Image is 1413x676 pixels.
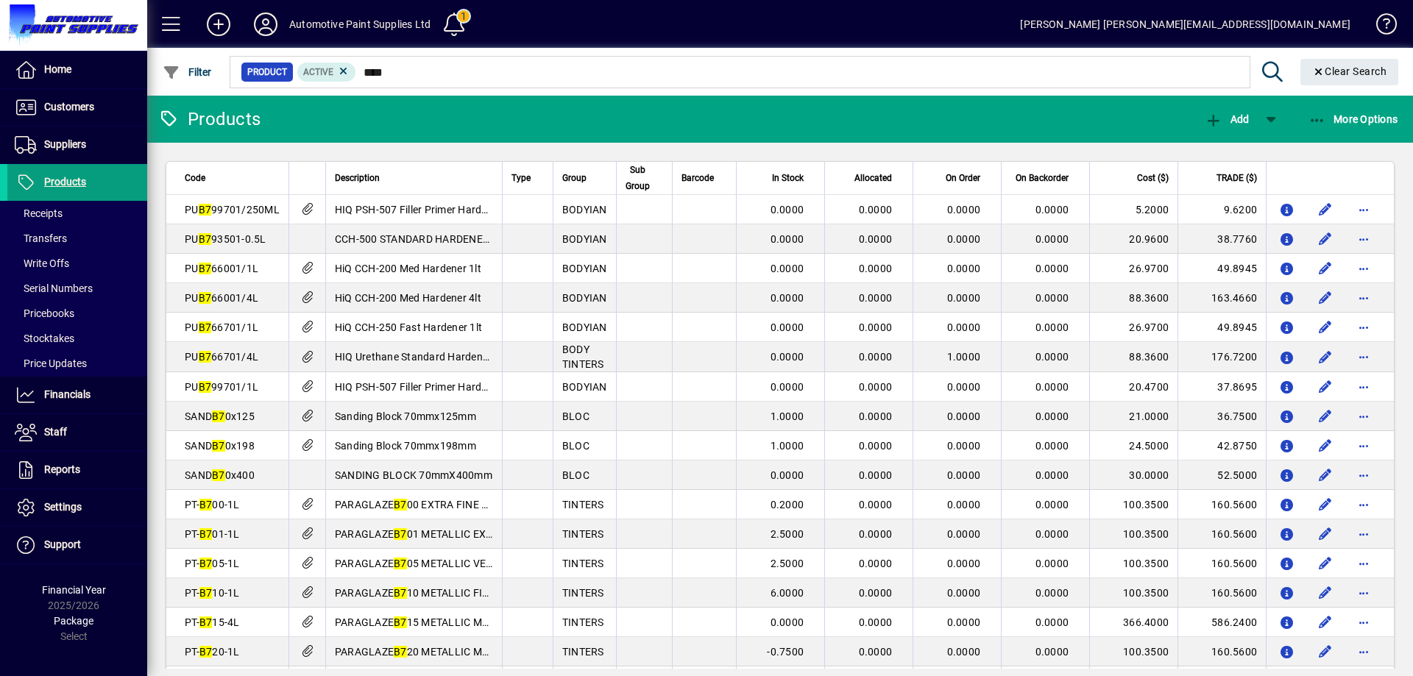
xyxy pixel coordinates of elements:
[1352,522,1375,546] button: More options
[54,615,93,627] span: Package
[562,204,607,216] span: BODYIAN
[44,63,71,75] span: Home
[859,587,893,599] span: 0.0000
[297,63,356,82] mat-chip: Activation Status: Active
[771,440,804,452] span: 1.0000
[1314,522,1337,546] button: Edit
[394,528,407,540] em: B7
[859,528,893,540] span: 0.0000
[7,127,147,163] a: Suppliers
[1016,170,1069,186] span: On Backorder
[1035,528,1069,540] span: 0.0000
[44,176,86,188] span: Products
[15,282,93,294] span: Serial Numbers
[1020,13,1350,36] div: [PERSON_NAME] [PERSON_NAME][EMAIL_ADDRESS][DOMAIN_NAME]
[394,616,407,628] em: B7
[185,263,258,274] span: PU 66001/1L
[394,499,407,510] em: B7
[7,226,147,251] a: Transfers
[1352,345,1375,369] button: More options
[1314,345,1337,369] button: Edit
[859,321,893,333] span: 0.0000
[1177,431,1266,460] td: 42.8750
[1314,493,1337,516] button: Edit
[1314,405,1337,428] button: Edit
[15,307,74,319] span: Pricebooks
[1089,342,1177,372] td: 88.3600
[1177,224,1266,254] td: 38.7760
[1314,581,1337,605] button: Edit
[772,170,804,186] span: In Stock
[859,440,893,452] span: 0.0000
[1217,170,1257,186] span: TRADE ($)
[185,587,240,599] span: PT- 10-1L
[195,11,242,38] button: Add
[1308,113,1398,125] span: More Options
[562,440,589,452] span: BLOC
[562,344,604,370] span: BODY TINTERS
[1177,283,1266,313] td: 163.4660
[185,528,240,540] span: PT- 01-1L
[1177,254,1266,283] td: 49.8945
[681,170,714,186] span: Barcode
[746,170,817,186] div: In Stock
[1352,581,1375,605] button: More options
[335,204,538,216] span: HIQ PSH-507 Filler Primer Hardener 250ML
[185,646,240,658] span: PT- 20-1L
[1177,608,1266,637] td: 586.2400
[859,204,893,216] span: 0.0000
[7,351,147,376] a: Price Updates
[854,170,892,186] span: Allocated
[199,499,213,510] em: B7
[1314,286,1337,310] button: Edit
[947,616,981,628] span: 0.0000
[1352,640,1375,663] button: More options
[771,204,804,216] span: 0.0000
[1352,611,1375,634] button: More options
[771,351,804,363] span: 0.0000
[562,263,607,274] span: BODYIAN
[335,381,517,393] span: HIQ PSH-507 Filler Primer Hardener 1L
[771,499,804,510] span: 0.2000
[1352,434,1375,458] button: More options
[1177,637,1266,666] td: 160.5600
[212,410,225,422] em: B7
[562,381,607,393] span: BODYIAN
[185,204,280,216] span: PU 99701/250ML
[185,381,258,393] span: PU 99701/1L
[626,162,650,194] span: Sub Group
[289,13,431,36] div: Automotive Paint Supplies Ltd
[335,292,481,304] span: HiQ CCH-200 Med Hardener 4lt
[562,616,604,628] span: TINTERS
[1035,587,1069,599] span: 0.0000
[859,558,893,569] span: 0.0000
[562,410,589,422] span: BLOC
[199,204,212,216] em: B7
[1089,578,1177,608] td: 100.3500
[1035,499,1069,510] span: 0.0000
[562,469,589,481] span: BLOC
[44,101,94,113] span: Customers
[562,170,607,186] div: Group
[771,410,804,422] span: 1.0000
[1314,257,1337,280] button: Edit
[7,51,147,88] a: Home
[1352,405,1375,428] button: More options
[1314,375,1337,399] button: Edit
[185,170,280,186] div: Code
[7,414,147,451] a: Staff
[199,381,212,393] em: B7
[1205,113,1249,125] span: Add
[1312,65,1387,77] span: Clear Search
[1089,490,1177,519] td: 100.3500
[212,440,225,452] em: B7
[44,538,81,550] span: Support
[947,381,981,393] span: 0.0000
[199,558,213,569] em: B7
[1314,227,1337,251] button: Edit
[947,351,981,363] span: 1.0000
[335,440,476,452] span: Sanding Block 70mmx198mm
[947,646,981,658] span: 0.0000
[947,499,981,510] span: 0.0000
[859,263,893,274] span: 0.0000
